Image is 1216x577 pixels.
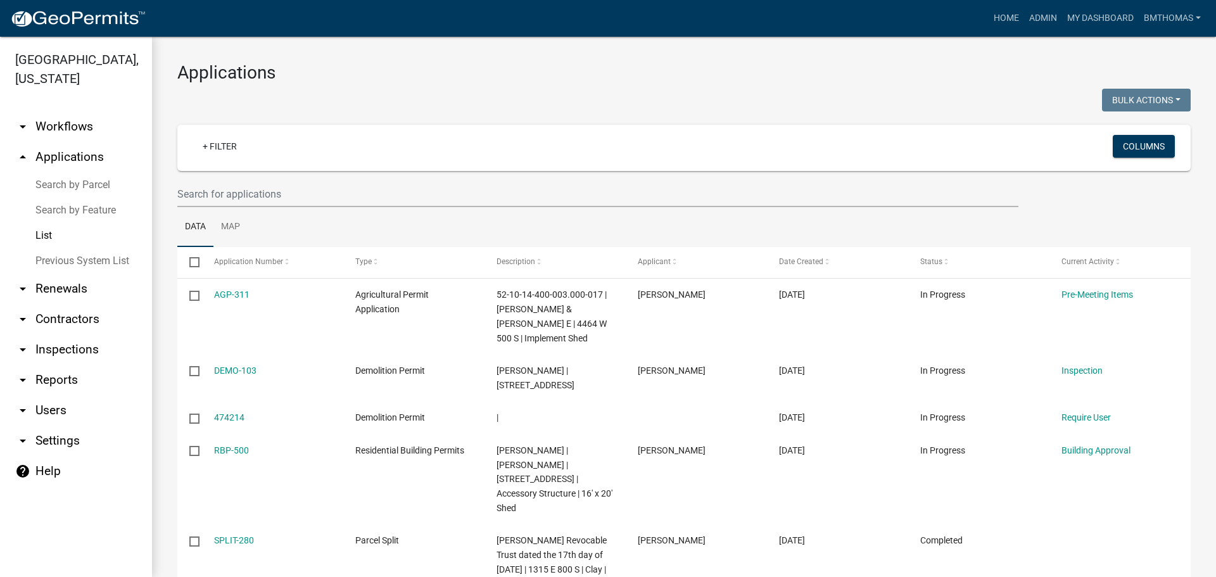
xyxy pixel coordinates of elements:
datatable-header-cell: Select [177,247,201,277]
datatable-header-cell: Current Activity [1049,247,1191,277]
span: Agricultural Permit Application [355,289,429,314]
span: Current Activity [1061,257,1114,266]
i: arrow_drop_down [15,342,30,357]
i: arrow_drop_up [15,149,30,165]
span: William Burdine [638,445,706,455]
span: Residential Building Permits [355,445,464,455]
a: Data [177,207,213,248]
span: In Progress [920,289,965,300]
i: arrow_drop_down [15,281,30,296]
span: Adrian king [638,365,706,376]
a: Admin [1024,6,1062,30]
a: Map [213,207,248,248]
button: Bulk Actions [1102,89,1191,111]
a: 474214 [214,412,244,422]
span: Status [920,257,942,266]
i: arrow_drop_down [15,119,30,134]
a: DEMO-103 [214,365,256,376]
span: William Burdine | William Burdine | 8617 N 100 W Denver, IN 46926 | Accessory Structure | 16' x 2... [497,445,612,513]
datatable-header-cell: Type [343,247,484,277]
span: Adrian King | 208 N COLLEGE AVENUE [497,365,574,390]
a: + Filter [193,135,247,158]
a: Building Approval [1061,445,1130,455]
span: Emily Allen [638,535,706,545]
i: arrow_drop_down [15,403,30,418]
a: bmthomas [1139,6,1206,30]
span: 52-10-14-400-003.000-017 | McDonald, Michael M & Heidi E | 4464 W 500 S | Implement Shed [497,289,607,343]
span: Demolition Permit [355,412,425,422]
h3: Applications [177,62,1191,84]
datatable-header-cell: Applicant [626,247,767,277]
datatable-header-cell: Description [484,247,626,277]
span: Demolition Permit [355,365,425,376]
span: Date Created [779,257,823,266]
span: Description [497,257,535,266]
a: RBP-500 [214,445,249,455]
datatable-header-cell: Application Number [201,247,343,277]
span: Application Number [214,257,283,266]
span: 09/05/2025 [779,365,805,376]
span: 09/05/2025 [779,289,805,300]
span: In Progress [920,365,965,376]
i: arrow_drop_down [15,312,30,327]
button: Columns [1113,135,1175,158]
span: Parcel Split [355,535,399,545]
datatable-header-cell: Date Created [767,247,908,277]
span: In Progress [920,445,965,455]
span: Applicant [638,257,671,266]
i: arrow_drop_down [15,433,30,448]
input: Search for applications [177,181,1018,207]
span: 09/05/2025 [779,445,805,455]
a: AGP-311 [214,289,250,300]
span: In Progress [920,412,965,422]
span: Type [355,257,372,266]
a: SPLIT-280 [214,535,254,545]
span: Completed [920,535,963,545]
datatable-header-cell: Status [908,247,1049,277]
span: | [497,412,498,422]
i: help [15,464,30,479]
a: Home [989,6,1024,30]
span: Mike McDonald [638,289,706,300]
span: 09/05/2025 [779,412,805,422]
a: Pre-Meeting Items [1061,289,1133,300]
a: Inspection [1061,365,1103,376]
i: arrow_drop_down [15,372,30,388]
a: My Dashboard [1062,6,1139,30]
span: 09/05/2025 [779,535,805,545]
a: Require User [1061,412,1111,422]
